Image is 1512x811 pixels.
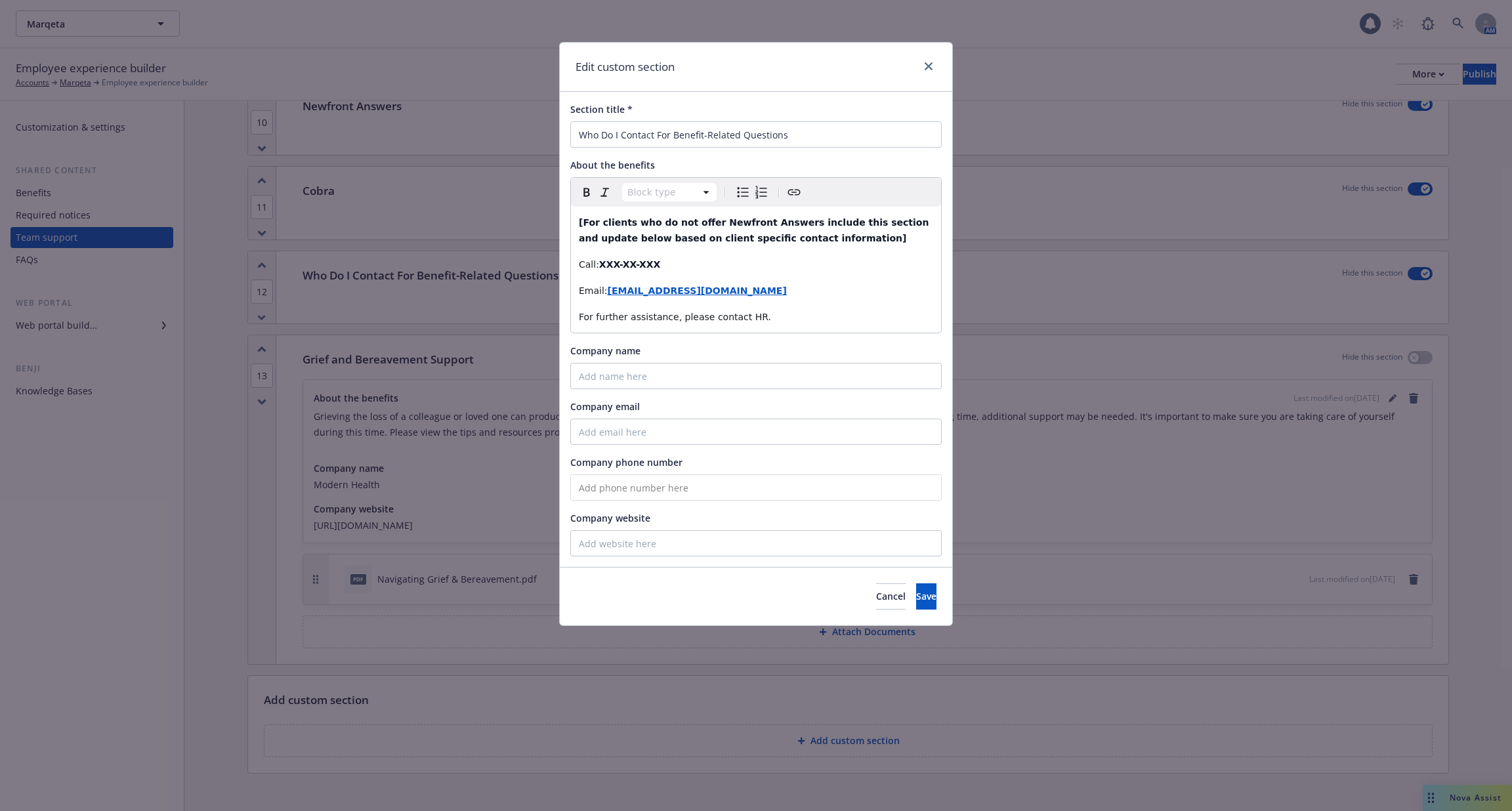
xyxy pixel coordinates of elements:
input: Add email here [570,419,942,445]
span: Save [916,590,936,602]
input: Add title here [570,121,942,148]
span: About the benefits [570,159,655,171]
button: Numbered list [752,183,770,201]
button: Save [916,583,936,610]
div: toggle group [734,183,770,201]
strong: [For clients who do not offer Newfront Answers include this section and update below based on cli... [579,217,932,243]
button: Block type [622,183,717,201]
span: Company phone number [570,456,682,468]
span: Company email [570,400,640,413]
button: Italic [596,183,614,201]
a: [EMAIL_ADDRESS][DOMAIN_NAME] [608,285,787,296]
span: Cancel [876,590,906,602]
button: Bold [577,183,596,201]
h1: Edit custom section [576,58,675,75]
a: close [921,58,936,74]
input: Add website here [570,530,942,556]
span: Section title * [570,103,633,115]
button: Create link [785,183,803,201]
span: Email: [579,285,608,296]
button: Bulleted list [734,183,752,201]
input: Add name here [570,363,942,389]
span: Company name [570,344,640,357]
button: Cancel [876,583,906,610]
span: Company website [570,512,650,524]
span: For further assistance, please contact HR. [579,312,771,322]
div: editable markdown [571,207,941,333]
input: Add phone number here [570,474,942,501]
strong: XXX-XX-XXX [599,259,660,270]
span: Call: [579,259,599,270]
